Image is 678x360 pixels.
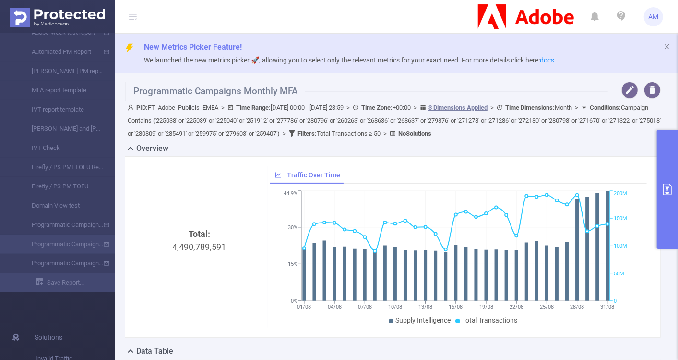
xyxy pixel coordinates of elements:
[36,273,115,292] a: Save Report...
[664,41,670,52] button: icon: close
[291,298,297,304] tspan: 0%
[411,104,420,111] span: >
[136,143,168,154] h2: Overview
[19,235,104,254] a: Programmatic Campaigns Monthly MFA
[19,42,104,62] a: Automated PM Report
[572,104,581,111] span: >
[144,42,242,51] span: New Metrics Picker Feature!
[297,130,381,137] span: Total Transactions ≥ 50
[381,130,390,137] span: >
[649,7,659,26] span: AM
[19,254,104,273] a: Programmatic Campaigns Monthly Blocked
[136,104,148,111] b: PID:
[418,304,432,310] tspan: 13/08
[19,177,104,196] a: Firefly / PS PM TOFU
[275,172,282,178] i: icon: line-chart
[125,43,134,53] i: icon: thunderbolt
[288,224,297,231] tspan: 30%
[449,304,463,310] tspan: 16/08
[614,243,627,249] tspan: 100M
[35,328,62,347] span: Solutions
[505,104,572,111] span: Month
[280,130,289,137] span: >
[144,56,554,64] span: We launched the new metrics picker 🚀, allowing you to select only the relevant metrics for your e...
[284,191,297,197] tspan: 44.9%
[358,304,372,310] tspan: 07/08
[614,191,627,197] tspan: 200M
[344,104,353,111] span: >
[288,261,297,268] tspan: 15%
[189,229,210,239] b: Total:
[19,158,104,177] a: Firefly / PS PMI TOFU Report
[19,196,104,215] a: Domain View test
[395,316,451,324] span: Supply Intelligence
[570,304,584,310] tspan: 28/08
[462,316,517,324] span: Total Transactions
[128,104,661,137] span: FT_Adobe_Publicis_EMEA [DATE] 00:00 - [DATE] 23:59 +00:00
[19,81,104,100] a: MFA report template
[297,304,311,310] tspan: 01/08
[510,304,523,310] tspan: 22/08
[236,104,271,111] b: Time Range:
[600,304,614,310] tspan: 31/08
[128,104,136,111] i: icon: user
[136,346,173,357] h2: Data Table
[614,215,627,222] tspan: 150M
[590,104,621,111] b: Conditions :
[327,304,341,310] tspan: 04/08
[388,304,402,310] tspan: 10/08
[19,100,104,119] a: IVT report template
[125,82,608,101] h1: Programmatic Campaigns Monthly MFA
[128,104,661,137] span: Campaign Contains ('225038' or '225039' or '225040' or '251912' or '277786' or '280796' or '26026...
[19,215,104,235] a: Programmatic Campaigns Monthly IVT
[505,104,555,111] b: Time Dimensions :
[398,130,431,137] b: No Solutions
[287,171,340,179] span: Traffic Over Time
[19,119,104,138] a: [PERSON_NAME] and [PERSON_NAME] PM Report Template
[10,8,105,27] img: Protected Media
[19,62,104,81] a: [PERSON_NAME] PM report
[664,43,670,50] i: icon: close
[297,130,317,137] b: Filters :
[614,298,617,304] tspan: 0
[614,271,624,277] tspan: 50M
[540,56,554,64] a: docs
[19,138,104,158] a: IVT Check
[361,104,393,111] b: Time Zone:
[218,104,227,111] span: >
[488,104,497,111] span: >
[540,304,554,310] tspan: 25/08
[428,104,488,111] u: 3 Dimensions Applied
[479,304,493,310] tspan: 19/08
